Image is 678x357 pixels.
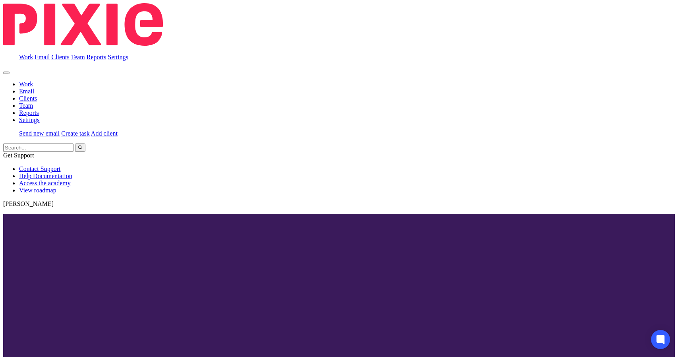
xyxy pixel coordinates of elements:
[51,54,69,60] a: Clients
[19,187,56,194] a: View roadmap
[91,130,118,137] a: Add client
[3,152,34,159] span: Get Support
[19,180,71,186] a: Access the academy
[19,173,72,179] a: Help Documentation
[19,95,37,102] a: Clients
[19,54,33,60] a: Work
[3,200,675,208] p: [PERSON_NAME]
[19,130,60,137] a: Send new email
[61,130,90,137] a: Create task
[3,144,73,152] input: Search
[19,88,34,95] a: Email
[35,54,50,60] a: Email
[19,109,39,116] a: Reports
[19,102,33,109] a: Team
[87,54,106,60] a: Reports
[19,165,60,172] a: Contact Support
[3,3,163,46] img: Pixie
[71,54,85,60] a: Team
[108,54,129,60] a: Settings
[19,81,33,87] a: Work
[75,144,85,152] button: Search
[19,116,40,123] a: Settings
